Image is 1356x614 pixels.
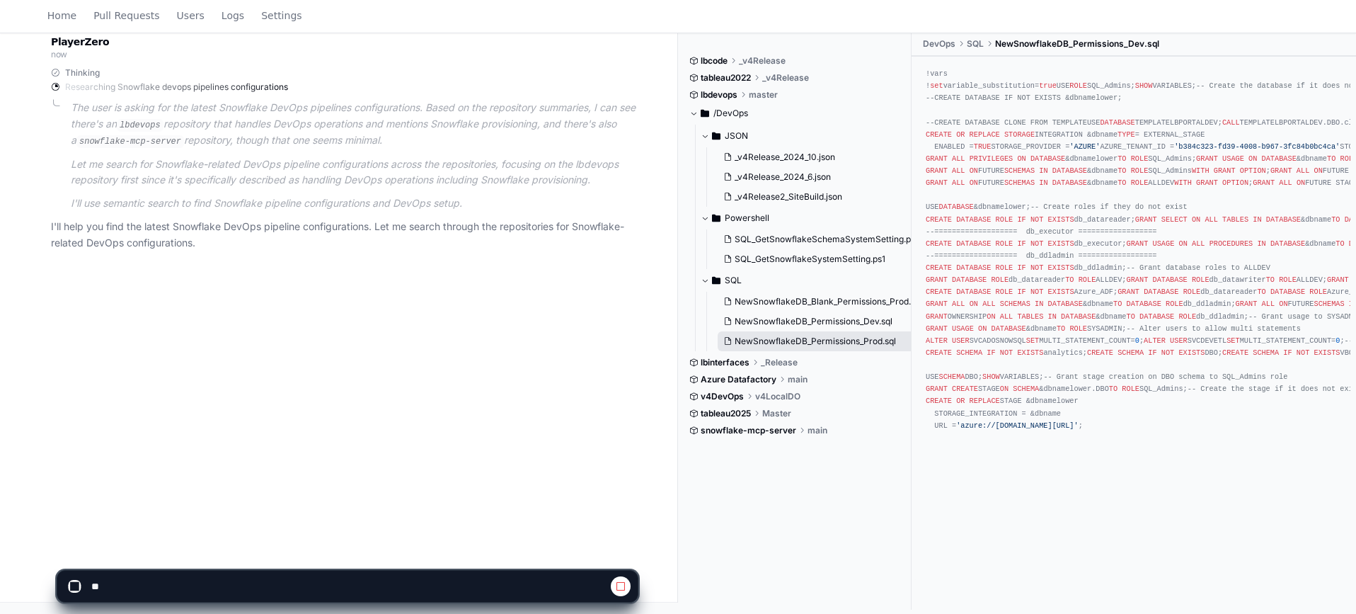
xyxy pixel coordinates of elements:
span: GRANT [926,178,948,187]
span: TO [1257,288,1265,296]
span: NOT [1030,215,1043,224]
span: ALL [952,178,965,187]
span: DATABASE [956,239,991,248]
span: DevOps [923,38,955,50]
span: -- Grant database roles to ALLDEV [1127,263,1270,272]
svg: Directory [712,272,720,289]
span: ON [1314,166,1323,175]
span: DATABASE [1061,312,1096,321]
span: TO [1335,239,1344,248]
span: -- Grant stage creation on DBO schema to SQL_Admins role [1043,373,1287,381]
span: ROLE [1279,275,1297,284]
button: NewSnowflakeDB_Permissions_Prod.sql [718,331,915,351]
code: lbdevops [117,119,163,132]
span: IF [987,348,995,357]
span: DATABASE [1139,312,1174,321]
span: SCHEMA [1117,348,1144,357]
button: Powershell [701,207,912,229]
span: TO [1327,154,1335,163]
span: CREATE [926,215,952,224]
span: SQL_GetSnowflakeSchemaSystemSetting.ps1 [735,234,919,245]
span: GRANT [1126,275,1148,284]
span: DATABASE [1127,300,1161,308]
span: SCHEMA [956,348,982,357]
span: TABLES [1017,312,1043,321]
span: true [1039,81,1057,90]
span: CREATE [926,288,952,296]
span: now [51,49,67,59]
span: IF [1017,215,1025,224]
span: USAGE [952,324,974,333]
span: TO [1117,166,1126,175]
button: NewSnowflakeDB_Blank_Permissions_Prod.sql [718,292,915,312]
span: NewSnowflakeDB_Permissions_Prod.sql [735,336,896,347]
span: --CREATE DATABASE CLONE FROM TEMPLATE [926,118,1087,127]
span: tableau2022 [701,72,751,84]
span: TO [1109,385,1117,393]
span: USAGE [1222,154,1244,163]
span: ROLE [996,288,1013,296]
span: main [788,374,808,385]
span: DATABASE [952,275,987,284]
span: EXISTS [1017,348,1043,357]
code: snowflake-mcp-server [76,135,184,148]
span: GRANT [926,324,948,333]
span: master [749,89,778,101]
span: 0 [1335,336,1340,345]
span: ROLE [1178,312,1196,321]
span: ON [970,178,978,187]
span: WITH [1174,178,1192,187]
span: _v4Release [762,72,809,84]
span: PRIVILEGES [970,154,1013,163]
p: I'll help you find the latest Snowflake DevOps pipeline configurations. Let me search through the... [51,219,638,251]
span: TO [1331,215,1340,224]
span: SQL [725,275,742,286]
span: DATABASE [1144,288,1178,296]
span: WITH [1192,166,1210,175]
span: SCHEMAS [1004,178,1035,187]
span: NewSnowflakeDB_Permissions_Dev.sql [995,38,1159,50]
span: GRANT [1117,288,1139,296]
span: Powershell [725,212,769,224]
span: CREATE [926,348,952,357]
span: IN [1039,178,1047,187]
span: CREATE [926,397,952,405]
span: ALL [1262,300,1275,308]
span: -- Create roles if they do not exist [1030,203,1188,211]
span: GRANT [1135,215,1157,224]
span: ALTER [926,336,948,345]
span: GRANT [926,154,948,163]
span: CREATE [926,239,952,248]
span: DATABASE [1030,154,1065,163]
span: DATABASE [1262,154,1297,163]
span: ROLE [1069,324,1087,333]
span: ON [987,312,995,321]
span: GRANT [926,385,948,393]
span: GRANT [926,275,948,284]
span: ALL [952,166,965,175]
span: GRANT [1270,166,1292,175]
span: SHOW [1135,81,1153,90]
span: ON [970,166,978,175]
span: EXISTS [1048,215,1074,224]
span: ALL [1297,166,1309,175]
span: TYPE [1117,130,1135,139]
span: TO [1117,178,1126,187]
span: SCHEMAS [1314,300,1345,308]
span: ALL [982,300,995,308]
span: GRANT [926,312,948,321]
span: ON [1192,215,1200,224]
span: USER [952,336,970,345]
span: ALL [1192,239,1205,248]
span: ALL [952,300,965,308]
span: ROLE [1079,275,1096,284]
span: NOT [1030,239,1043,248]
span: ROLE [1131,166,1149,175]
svg: Directory [712,210,720,227]
span: TO [1113,300,1122,308]
span: GRANT [926,300,948,308]
span: OR REPLACE [956,397,1000,405]
span: USER [1170,336,1188,345]
button: _v4Release_2024_6.json [718,167,904,187]
span: DATABASE [1270,239,1305,248]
